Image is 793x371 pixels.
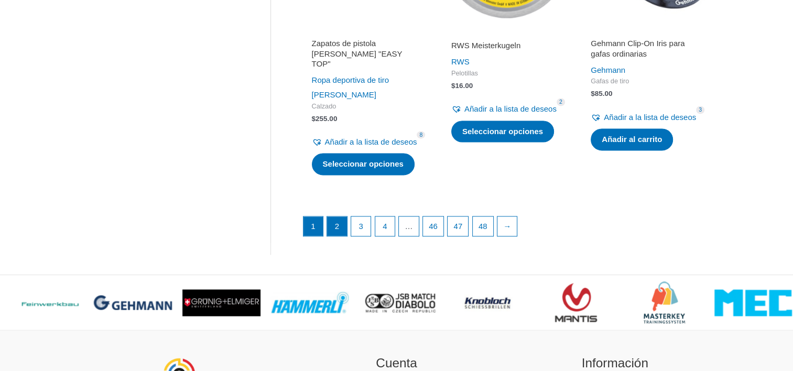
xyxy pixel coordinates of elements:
span: Añadir a la lista de deseos [604,113,696,122]
a: → [497,216,517,236]
h2: RWS Meisterkugeln [451,40,561,51]
iframe: Customer reviews powered by Trustpilot [591,26,701,38]
bdi: 255.00 [312,115,338,123]
span: 8 [417,131,425,139]
h2: Zapatos de pistola [PERSON_NAME] "EASY TOP" [312,38,422,69]
span: 3 [696,106,704,114]
a: RWS Meisterkugeln [451,40,561,54]
a: Añadir a la lista de deseos [451,102,557,116]
a: Página 48 [473,216,493,236]
a: Zapatos de pistola [PERSON_NAME] "EASY TOP" [312,38,422,73]
span: 2 [557,98,565,106]
span: $ [591,90,595,97]
a: Gehmann [591,66,625,74]
span: $ [451,82,455,90]
a: Seleccionar opciones para "Zapatos de pistola SAUER "EASY TOP"" [312,153,415,175]
a: Seleccionar opciones para "RWS Meisterkugeln" [451,121,554,143]
a: Página 46 [423,216,443,236]
bdi: 16.00 [451,82,473,90]
a: Página 4 [375,216,395,236]
h2: Gehmann Clip-On Iris para gafas ordinarias [591,38,701,59]
a: Añadir a la lista de deseos [312,135,417,149]
span: … [399,216,419,236]
span: Añadir a la lista de deseos [464,104,557,113]
a: Ropa deportiva de tiro [PERSON_NAME] [312,75,389,99]
nav: Paginación de productos [302,216,711,242]
iframe: Customer reviews powered by Trustpilot [451,26,561,38]
a: Página 3 [351,216,371,236]
span: Pelotillas [451,69,561,78]
bdi: 85.00 [591,90,612,97]
a: RWS [451,57,470,66]
a: Añadir al carrito: "Gehmann Clip-On Iris para gafas ordinarias" [591,128,673,150]
span: Calzado [312,102,422,111]
span: $ [312,115,316,123]
span: Página 1 [303,216,323,236]
a: Página 47 [448,216,468,236]
iframe: Customer reviews powered by Trustpilot [312,26,422,38]
span: Gafas de tiro [591,77,701,86]
span: Añadir a la lista de deseos [325,137,417,146]
a: Página 2 [327,216,347,236]
a: Añadir a la lista de deseos [591,110,696,125]
a: Gehmann Clip-On Iris para gafas ordinarias [591,38,701,63]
